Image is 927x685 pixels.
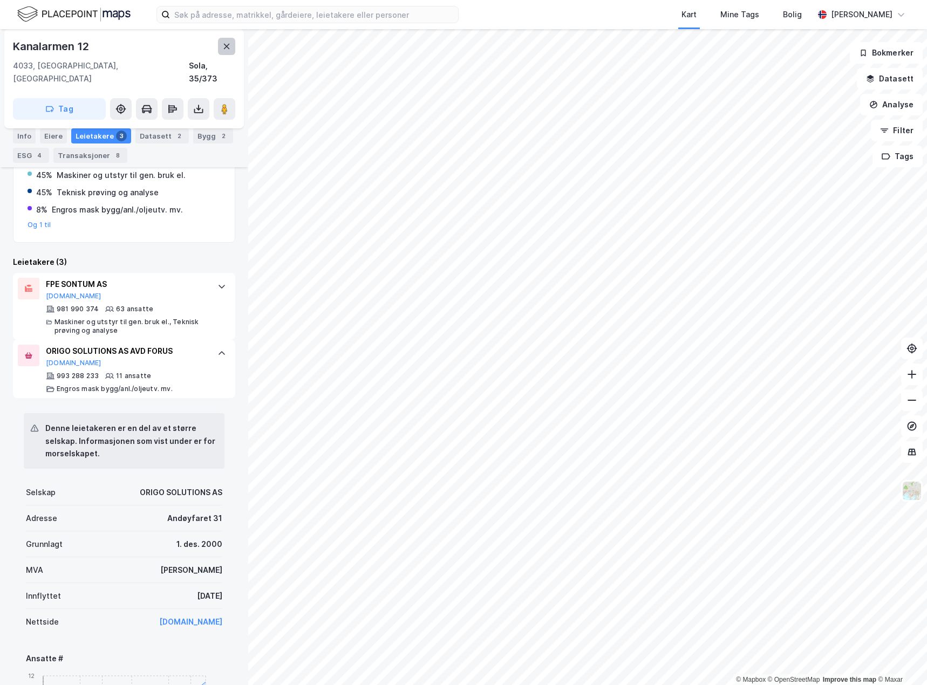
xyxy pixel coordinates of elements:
[736,676,766,683] a: Mapbox
[13,38,91,55] div: Kanalarmen 12
[46,359,101,367] button: [DOMAIN_NAME]
[26,590,61,602] div: Innflyttet
[53,148,127,163] div: Transaksjoner
[28,221,51,229] button: Og 1 til
[902,481,922,501] img: Z
[160,564,222,577] div: [PERSON_NAME]
[871,120,923,141] button: Filter
[34,150,45,161] div: 4
[189,59,235,85] div: Sola, 35/373
[57,372,99,380] div: 993 288 233
[831,8,892,21] div: [PERSON_NAME]
[28,673,35,679] tspan: 12
[40,128,67,143] div: Eiere
[167,512,222,525] div: Andøyfaret 31
[46,345,207,358] div: ORIGO SOLUTIONS AS AVD FORUS
[46,292,101,300] button: [DOMAIN_NAME]
[860,94,923,115] button: Analyse
[46,278,207,291] div: FPE SONTUM AS
[116,131,127,141] div: 3
[193,128,233,143] div: Bygg
[13,98,106,120] button: Tag
[112,150,123,161] div: 8
[140,486,222,499] div: ORIGO SOLUTIONS AS
[823,676,876,683] a: Improve this map
[36,203,47,216] div: 8%
[52,203,183,216] div: Engros mask bygg/anl./oljeutv. mv.
[45,422,216,461] div: Denne leietakeren er en del av et større selskap. Informasjonen som vist under er for morselskapet.
[71,128,131,143] div: Leietakere
[13,256,235,269] div: Leietakere (3)
[36,169,52,182] div: 45%
[218,131,229,141] div: 2
[850,42,923,64] button: Bokmerker
[170,6,458,23] input: Søk på adresse, matrikkel, gårdeiere, leietakere eller personer
[116,372,151,380] div: 11 ansatte
[159,617,222,626] a: [DOMAIN_NAME]
[176,538,222,551] div: 1. des. 2000
[26,538,63,551] div: Grunnlagt
[17,5,131,24] img: logo.f888ab2527a4732fd821a326f86c7f29.svg
[13,128,36,143] div: Info
[13,148,49,163] div: ESG
[57,305,99,313] div: 981 990 374
[873,633,927,685] div: Kontrollprogram for chat
[720,8,759,21] div: Mine Tags
[873,633,927,685] iframe: Chat Widget
[26,615,59,628] div: Nettside
[57,385,173,393] div: Engros mask bygg/anl./oljeutv. mv.
[174,131,185,141] div: 2
[36,186,52,199] div: 45%
[857,68,923,90] button: Datasett
[681,8,697,21] div: Kart
[116,305,153,313] div: 63 ansatte
[26,512,57,525] div: Adresse
[26,564,43,577] div: MVA
[768,676,820,683] a: OpenStreetMap
[26,652,222,665] div: Ansatte #
[197,590,222,602] div: [DATE]
[783,8,802,21] div: Bolig
[873,146,923,167] button: Tags
[54,318,207,335] div: Maskiner og utstyr til gen. bruk el., Teknisk prøving og analyse
[26,486,56,499] div: Selskap
[57,186,159,199] div: Teknisk prøving og analyse
[135,128,189,143] div: Datasett
[57,169,186,182] div: Maskiner og utstyr til gen. bruk el.
[13,59,189,85] div: 4033, [GEOGRAPHIC_DATA], [GEOGRAPHIC_DATA]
